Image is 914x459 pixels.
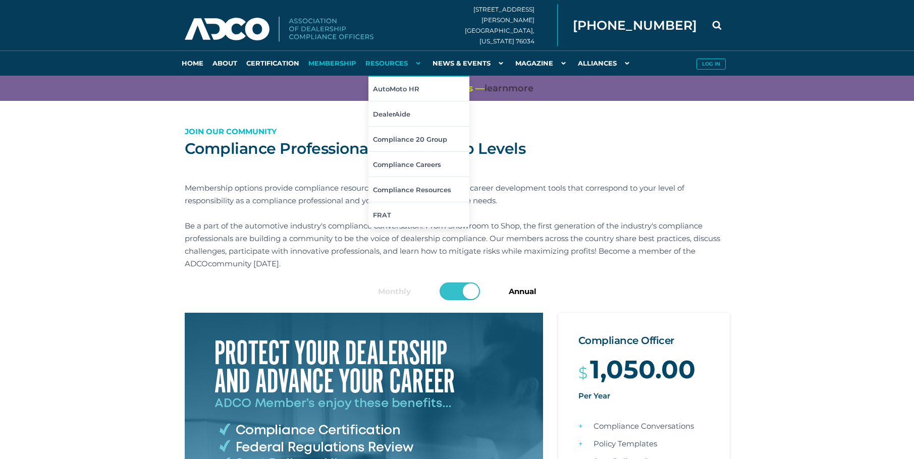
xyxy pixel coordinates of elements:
[428,50,511,76] a: News & Events
[208,50,242,76] a: About
[368,76,469,101] a: AutoMoto HR
[185,125,730,138] p: Join our Community
[368,101,469,126] a: DealerAide
[573,19,697,32] span: [PHONE_NUMBER]
[185,17,373,42] img: Association of Dealership Compliance Officers logo
[563,435,725,452] li: Policy Templates
[465,4,558,46] div: [STREET_ADDRESS][PERSON_NAME] [GEOGRAPHIC_DATA], [US_STATE] 76034
[361,50,428,76] a: Resources
[692,50,730,76] a: Log in
[485,82,533,95] a: learnmore
[185,139,730,159] h1: Compliance Professional Membership Levels
[578,389,710,402] p: Per Year
[368,126,469,151] a: Compliance 20 Group
[696,59,726,70] button: Log in
[242,50,304,76] a: Certification
[578,363,710,379] div: $
[509,285,536,298] label: Annual
[563,417,725,435] li: Compliance Conversations
[590,363,695,376] span: 1,050.00
[368,151,469,177] a: Compliance Careers
[185,219,730,270] p: Be a part of the automotive industry's compliance conversation. From Showroom to Shop, the first ...
[368,177,469,202] a: Compliance Resources
[368,202,469,227] a: FRAT
[511,50,573,76] a: Magazine
[177,50,208,76] a: Home
[573,50,637,76] a: Alliances
[378,285,411,298] label: Monthly
[578,333,710,348] h2: Compliance Officer
[304,50,361,76] a: Membership
[185,182,730,207] p: Membership options provide compliance resources, educational events and career development tools ...
[485,83,508,94] span: learn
